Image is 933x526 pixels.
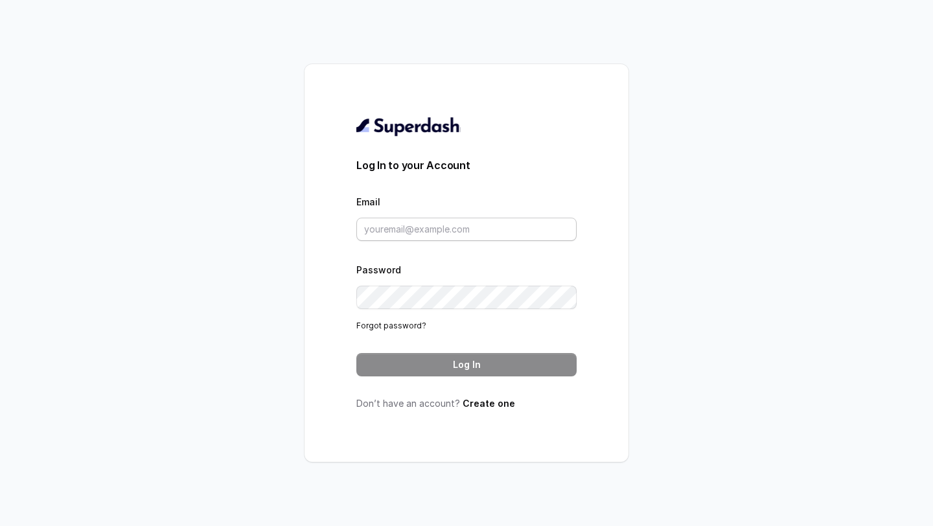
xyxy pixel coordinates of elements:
a: Forgot password? [356,321,426,330]
label: Email [356,196,380,207]
label: Password [356,264,401,275]
p: Don’t have an account? [356,397,577,410]
img: light.svg [356,116,461,137]
a: Create one [463,398,515,409]
input: youremail@example.com [356,218,577,241]
button: Log In [356,353,577,376]
h3: Log In to your Account [356,157,577,173]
